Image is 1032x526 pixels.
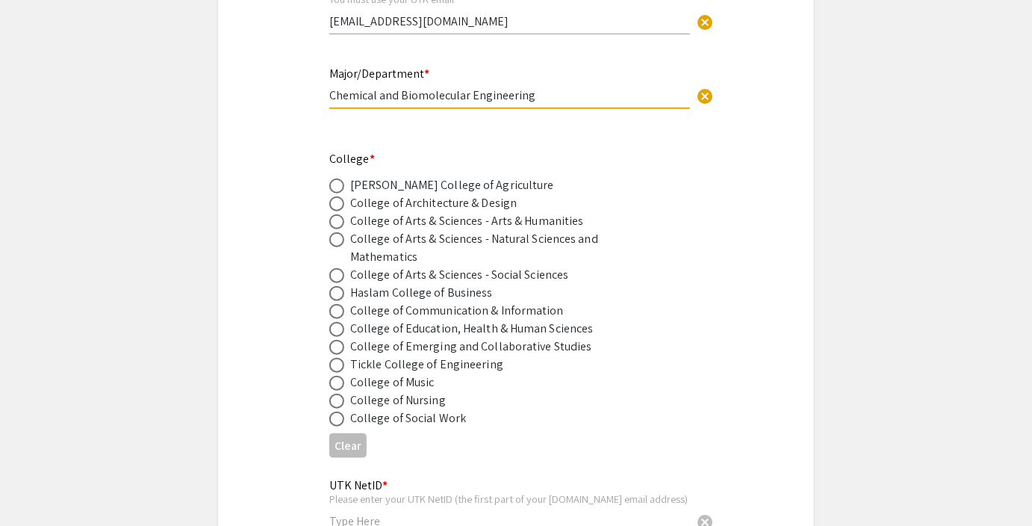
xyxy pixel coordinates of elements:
div: College of Nursing [350,392,446,409]
div: College of Communication & Information [350,302,564,320]
input: Type Here [329,13,690,29]
input: Type Here [329,87,690,103]
mat-label: Major/Department [329,66,429,81]
div: College of Arts & Sciences - Natural Sciences and Mathematics [350,230,612,266]
div: College of Arts & Sciences - Social Sciences [350,266,568,284]
div: College of Arts & Sciences - Arts & Humanities [350,212,584,230]
div: College of Education, Health & Human Sciences [350,320,594,338]
mat-label: UTK NetID [329,477,388,493]
button: Clear [690,81,720,111]
div: Haslam College of Business [350,284,493,302]
span: cancel [696,87,714,105]
div: College of Architecture & Design [350,194,517,212]
button: Clear [329,433,367,458]
button: Clear [690,6,720,36]
iframe: Chat [11,459,63,515]
div: Tickle College of Engineering [350,356,503,374]
div: Please enter your UTK NetID (the first part of your [DOMAIN_NAME] email address) [329,492,690,506]
mat-label: College [329,151,375,167]
div: College of Emerging and Collaborative Studies [350,338,592,356]
div: College of Social Work [350,409,466,427]
div: College of Music [350,374,435,392]
span: cancel [696,13,714,31]
div: [PERSON_NAME] College of Agriculture [350,176,554,194]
